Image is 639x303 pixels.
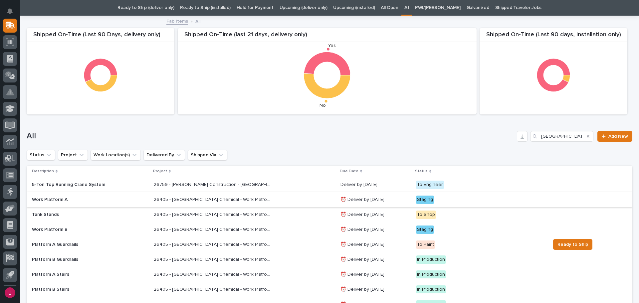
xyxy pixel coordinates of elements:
p: 26405 - [GEOGRAPHIC_DATA] Chemical - Work Platform [154,211,272,218]
p: Due Date [340,168,358,175]
a: Add New [597,131,632,142]
tr: 5-Ton Top Running Crane System26759 - [PERSON_NAME] Construction - [GEOGRAPHIC_DATA] Department 5... [27,177,632,192]
p: 26405 - [GEOGRAPHIC_DATA] Chemical - Work Platform [154,226,272,232]
tr: Tank Stands26405 - [GEOGRAPHIC_DATA] Chemical - Work Platform26405 - [GEOGRAPHIC_DATA] Chemical -... [27,207,632,222]
text: Yes [328,43,336,48]
p: ⏰ Deliver by [DATE] [340,197,411,203]
button: Project [58,150,88,160]
div: To Paint [416,240,435,249]
div: In Production [416,270,446,279]
p: All [195,17,200,25]
div: Shipped On-Time (last 21 days, delivery only) [178,31,477,42]
div: To Engineer [416,181,444,189]
p: 26405 - [GEOGRAPHIC_DATA] Chemical - Work Platform [154,196,272,203]
p: ⏰ Deliver by [DATE] [340,227,411,232]
div: To Shop [416,211,436,219]
p: 26405 - [GEOGRAPHIC_DATA] Chemical - Work Platform [154,240,272,247]
span: Add New [608,134,628,139]
p: 5-Ton Top Running Crane System [32,182,148,188]
p: ⏰ Deliver by [DATE] [340,242,411,247]
div: Staging [416,226,434,234]
button: Delivered By [143,150,185,160]
p: Tank Stands [32,212,148,218]
p: Work Platform A [32,197,148,203]
div: In Production [416,255,446,264]
tr: Work Platform A26405 - [GEOGRAPHIC_DATA] Chemical - Work Platform26405 - [GEOGRAPHIC_DATA] Chemic... [27,192,632,207]
button: users-avatar [3,286,17,300]
button: Status [27,150,55,160]
div: Staging [416,196,434,204]
p: 26405 - [GEOGRAPHIC_DATA] Chemical - Work Platform [154,285,272,292]
span: Ready to Ship [557,240,588,248]
a: Fab Items [166,17,188,25]
p: 26405 - [GEOGRAPHIC_DATA] Chemical - Work Platform [154,270,272,277]
tr: Platform A Guardrails26405 - [GEOGRAPHIC_DATA] Chemical - Work Platform26405 - [GEOGRAPHIC_DATA] ... [27,237,632,252]
input: Search [530,131,593,142]
p: Description [32,168,54,175]
p: ⏰ Deliver by [DATE] [340,212,411,218]
p: Platform A Stairs [32,272,148,277]
p: ⏰ Deliver by [DATE] [340,272,411,277]
div: Notifications [8,8,17,19]
tr: Platform B Stairs26405 - [GEOGRAPHIC_DATA] Chemical - Work Platform26405 - [GEOGRAPHIC_DATA] Chem... [27,282,632,297]
tr: Platform A Stairs26405 - [GEOGRAPHIC_DATA] Chemical - Work Platform26405 - [GEOGRAPHIC_DATA] Chem... [27,267,632,282]
tr: Platform B Guardrails26405 - [GEOGRAPHIC_DATA] Chemical - Work Platform26405 - [GEOGRAPHIC_DATA] ... [27,252,632,267]
div: Shipped On-Time (Last 90 days, installation only) [480,31,627,42]
p: Platform A Guardrails [32,242,148,247]
h1: All [27,131,514,141]
p: Work Platform B [32,227,148,232]
p: Project [153,168,167,175]
p: Platform B Stairs [32,287,148,292]
div: In Production [416,285,446,294]
text: No [319,103,326,108]
p: Deliver by [DATE] [340,182,411,188]
button: Shipped Via [188,150,227,160]
button: Ready to Ship [553,239,592,250]
button: Notifications [3,4,17,18]
p: ⏰ Deliver by [DATE] [340,257,411,262]
button: Work Location(s) [91,150,141,160]
p: 26759 - Robinson Construction - Warsaw Public Works Street Department 5T Bridge Crane [154,181,272,188]
p: 26405 - [GEOGRAPHIC_DATA] Chemical - Work Platform [154,255,272,262]
div: Shipped On-Time (Last 90 Days, delivery only) [27,31,174,42]
p: Platform B Guardrails [32,257,148,262]
tr: Work Platform B26405 - [GEOGRAPHIC_DATA] Chemical - Work Platform26405 - [GEOGRAPHIC_DATA] Chemic... [27,222,632,237]
p: ⏰ Deliver by [DATE] [340,287,411,292]
p: Status [415,168,428,175]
